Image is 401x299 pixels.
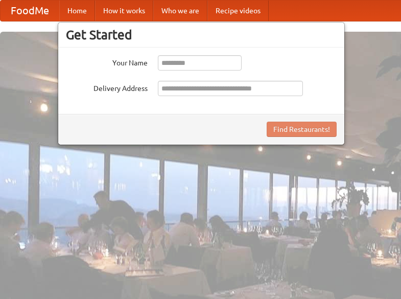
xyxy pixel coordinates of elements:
[153,1,207,21] a: Who we are
[267,122,337,137] button: Find Restaurants!
[66,55,148,68] label: Your Name
[66,27,337,42] h3: Get Started
[207,1,269,21] a: Recipe videos
[59,1,95,21] a: Home
[66,81,148,94] label: Delivery Address
[95,1,153,21] a: How it works
[1,1,59,21] a: FoodMe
